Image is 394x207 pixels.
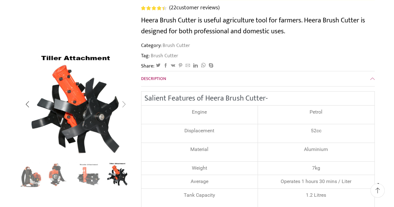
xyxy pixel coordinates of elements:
[76,162,102,188] a: Weeder Ataachment
[141,15,365,37] span: Heera Brush Cutter is useful agriculture tool for farmers. Heera Brush Cutter is designed for bot...
[141,71,375,86] a: Description
[169,4,220,12] a: (22customer reviews)
[145,192,254,199] div: Tank Capacity
[116,167,131,182] div: Next slide
[141,75,166,82] span: Description
[141,6,168,10] span: 22
[261,165,371,172] div: 7kg
[145,95,371,102] h2: Salient Features of Heera Brush Cutter-
[261,146,371,153] p: Aluminium
[18,162,44,188] img: Heera Brush Cutter
[104,161,130,187] a: Tiller Attachmnet
[261,178,371,185] div: Operates 1 hours 30 mins / Liter
[150,52,178,59] a: Brush Cutter
[171,3,176,12] span: 22
[141,42,190,49] span: Category:
[145,109,254,116] p: Engine
[116,96,131,112] div: Next slide
[76,162,102,187] li: 3 / 8
[18,162,44,187] li: 1 / 8
[145,127,254,134] p: Displacement
[145,178,254,185] div: Average
[47,162,73,187] li: 2 / 8
[261,192,371,199] p: 1.2 Litres
[261,127,371,134] p: 52cc
[261,109,371,116] p: Petrol
[20,96,35,112] div: Previous slide
[145,146,254,153] div: Material
[141,6,166,10] div: Rated 4.55 out of 5
[19,47,131,159] div: 4 / 8
[141,6,164,10] span: Rated out of 5 based on customer ratings
[141,63,154,70] span: Share:
[47,162,73,188] a: 4
[162,41,190,49] a: Brush Cutter
[141,52,375,59] span: Tag:
[145,165,254,172] div: Weight
[104,162,130,187] li: 4 / 8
